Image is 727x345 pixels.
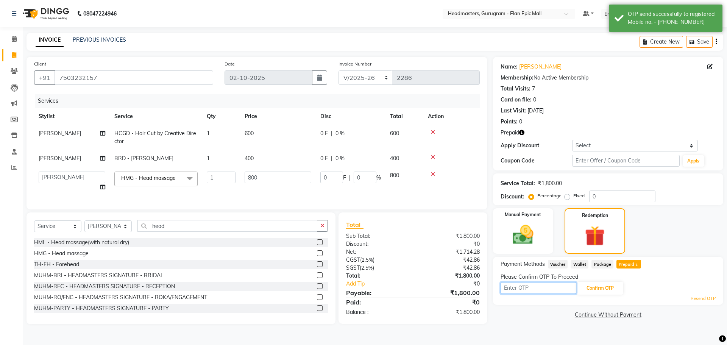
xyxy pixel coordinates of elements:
[349,174,351,182] span: |
[361,265,373,271] span: 2.5%
[519,118,522,126] div: 0
[110,108,202,125] th: Service
[501,96,532,104] div: Card on file:
[505,211,541,218] label: Manual Payment
[34,283,175,290] div: MUHM-REC - HEADMASTERS SIGNATURE - RECEPTION
[519,63,562,71] a: [PERSON_NAME]
[425,280,485,288] div: ₹0
[423,108,480,125] th: Action
[413,264,485,272] div: ₹42.86
[572,155,680,167] input: Enter Offer / Coupon Code
[39,155,81,162] span: [PERSON_NAME]
[628,10,717,26] div: OTP send successfully to registered Mobile no. - 917503232157
[582,212,608,219] label: Redemption
[501,118,518,126] div: Points:
[346,221,363,229] span: Total
[571,260,588,269] span: Wallet
[73,36,126,43] a: PREVIOUS INVOICES
[331,155,332,162] span: |
[413,308,485,316] div: ₹1,800.00
[316,108,385,125] th: Disc
[691,295,716,302] a: Resend OTP
[376,174,381,182] span: %
[501,157,572,165] div: Coupon Code
[202,108,240,125] th: Qty
[55,70,213,85] input: Search by Name/Mobile/Email/Code
[114,130,196,145] span: HCGD - Hair Cut by Creative Director
[501,260,545,268] span: Payment Methods
[686,36,713,48] button: Save
[579,223,612,248] img: _gift.svg
[501,85,530,93] div: Total Visits:
[538,180,562,187] div: ₹1,800.00
[34,61,46,67] label: Client
[501,180,535,187] div: Service Total:
[225,61,235,67] label: Date
[339,61,371,67] label: Invoice Number
[176,175,179,181] a: x
[501,107,526,115] div: Last Visit:
[501,273,716,281] div: Please Confirm OTP To Proceed
[340,298,413,307] div: Paid:
[527,107,544,115] div: [DATE]
[340,256,413,264] div: ( )
[340,280,425,288] a: Add Tip
[207,130,210,137] span: 1
[340,248,413,256] div: Net:
[207,155,210,162] span: 1
[640,36,683,48] button: Create New
[34,239,129,247] div: HML - Head massage(with natural dry)
[390,172,399,179] span: 800
[413,232,485,240] div: ₹1,800.00
[501,74,534,82] div: Membership:
[240,108,316,125] th: Price
[320,155,328,162] span: 0 F
[340,240,413,248] div: Discount:
[335,130,345,137] span: 0 %
[501,142,572,150] div: Apply Discount
[320,130,328,137] span: 0 F
[35,94,485,108] div: Services
[335,155,345,162] span: 0 %
[683,155,704,167] button: Apply
[343,174,346,182] span: F
[340,232,413,240] div: Sub Total:
[501,129,519,137] span: Prepaid
[34,108,110,125] th: Stylist
[331,130,332,137] span: |
[591,260,613,269] span: Package
[137,220,317,232] input: Search or Scan
[634,263,638,267] span: 1
[34,272,164,279] div: MUHM-BRI - HEADMASTERS SIGNATURE - BRIDAL
[501,74,716,82] div: No Active Membership
[34,304,169,312] div: MUHM-PARTY - HEADMASTERS SIGNATURE - PARTY
[340,308,413,316] div: Balance :
[34,293,207,301] div: MUHM-RO/ENG - HEADMASTERS SIGNATURE - ROKA/ENGAGEMENT
[114,155,173,162] span: BRD - [PERSON_NAME]
[385,108,423,125] th: Total
[34,261,79,269] div: TH-FH - Forehead
[340,288,413,297] div: Payable:
[413,272,485,280] div: ₹1,800.00
[501,63,518,71] div: Name:
[390,130,399,137] span: 600
[506,223,540,247] img: _cash.svg
[340,264,413,272] div: ( )
[36,33,64,47] a: INVOICE
[83,3,117,24] b: 08047224946
[34,250,89,258] div: HMG - Head massage
[413,288,485,297] div: ₹1,800.00
[39,130,81,137] span: [PERSON_NAME]
[573,192,585,199] label: Fixed
[19,3,71,24] img: logo
[537,192,562,199] label: Percentage
[362,257,373,263] span: 2.5%
[413,256,485,264] div: ₹42.86
[390,155,399,162] span: 400
[532,85,535,93] div: 7
[501,282,576,294] input: Enter OTP
[346,264,360,271] span: SGST
[413,248,485,256] div: ₹1,714.28
[577,282,623,295] button: Confirm OTP
[121,175,176,181] span: HMG - Head massage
